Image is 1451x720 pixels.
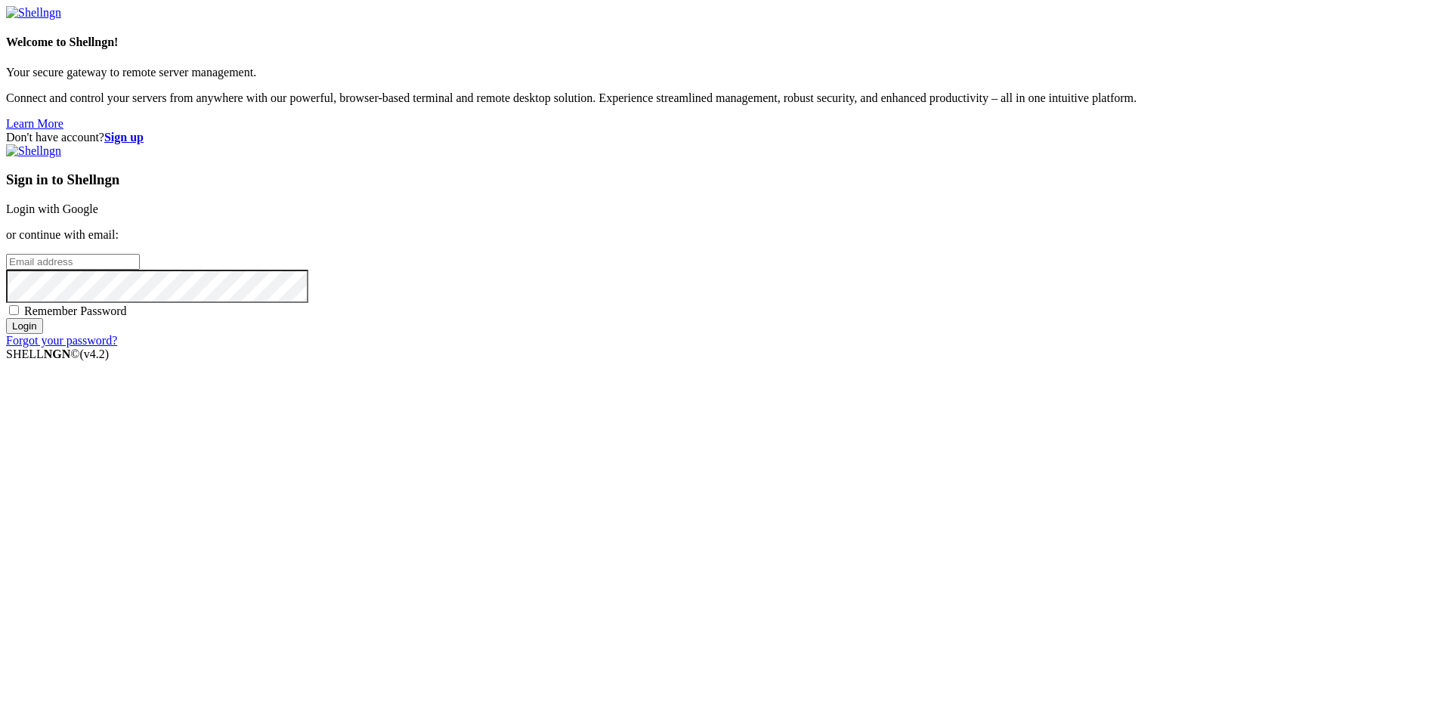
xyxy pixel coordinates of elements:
span: SHELL © [6,348,109,360]
p: Connect and control your servers from anywhere with our powerful, browser-based terminal and remo... [6,91,1445,105]
a: Sign up [104,131,144,144]
img: Shellngn [6,6,61,20]
img: Shellngn [6,144,61,158]
p: Your secure gateway to remote server management. [6,66,1445,79]
a: Forgot your password? [6,334,117,347]
a: Login with Google [6,202,98,215]
span: 4.2.0 [80,348,110,360]
p: or continue with email: [6,228,1445,242]
h4: Welcome to Shellngn! [6,36,1445,49]
input: Login [6,318,43,334]
input: Email address [6,254,140,270]
div: Don't have account? [6,131,1445,144]
b: NGN [44,348,71,360]
a: Learn More [6,117,63,130]
span: Remember Password [24,304,127,317]
input: Remember Password [9,305,19,315]
h3: Sign in to Shellngn [6,172,1445,188]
